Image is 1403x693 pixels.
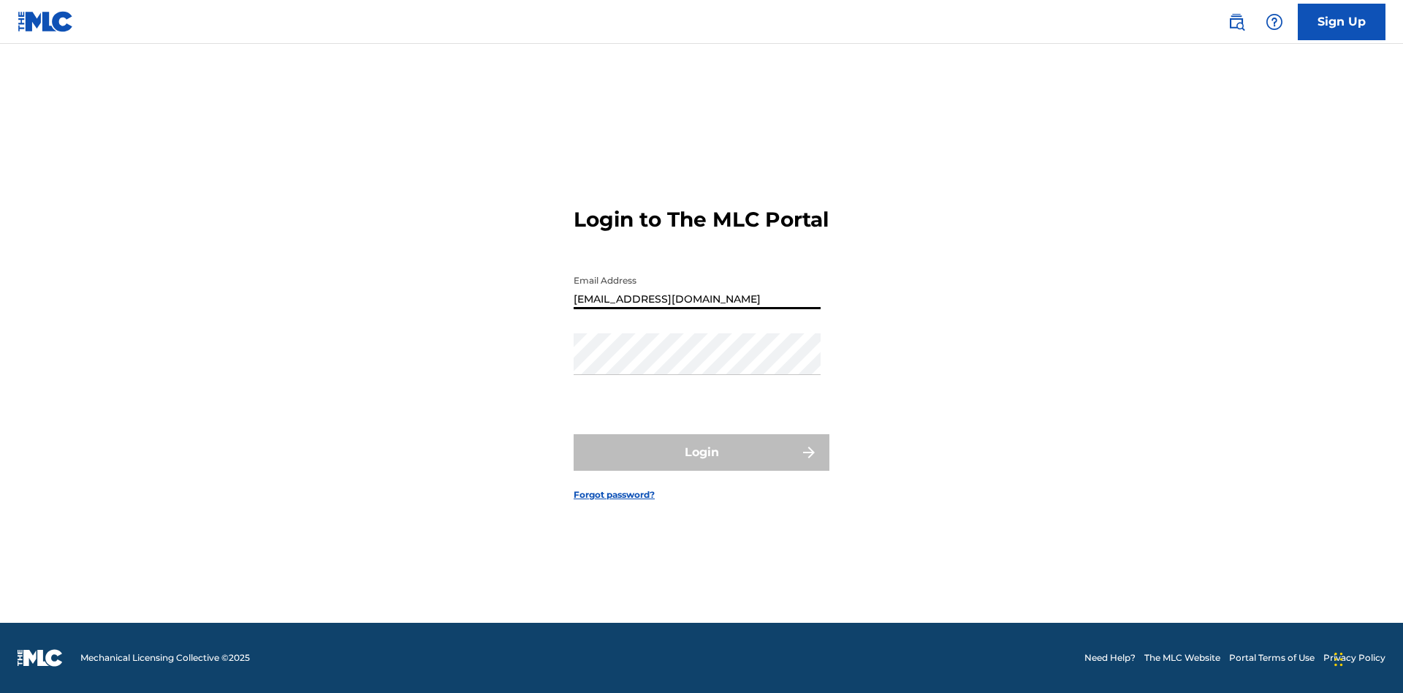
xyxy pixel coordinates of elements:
[1228,13,1245,31] img: search
[1229,651,1315,664] a: Portal Terms of Use
[1260,7,1289,37] div: Help
[1144,651,1220,664] a: The MLC Website
[1298,4,1385,40] a: Sign Up
[1323,651,1385,664] a: Privacy Policy
[1222,7,1251,37] a: Public Search
[1334,637,1343,681] div: Drag
[18,649,63,667] img: logo
[1084,651,1136,664] a: Need Help?
[1330,623,1403,693] iframe: Chat Widget
[18,11,74,32] img: MLC Logo
[1266,13,1283,31] img: help
[574,488,655,501] a: Forgot password?
[80,651,250,664] span: Mechanical Licensing Collective © 2025
[574,207,829,232] h3: Login to The MLC Portal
